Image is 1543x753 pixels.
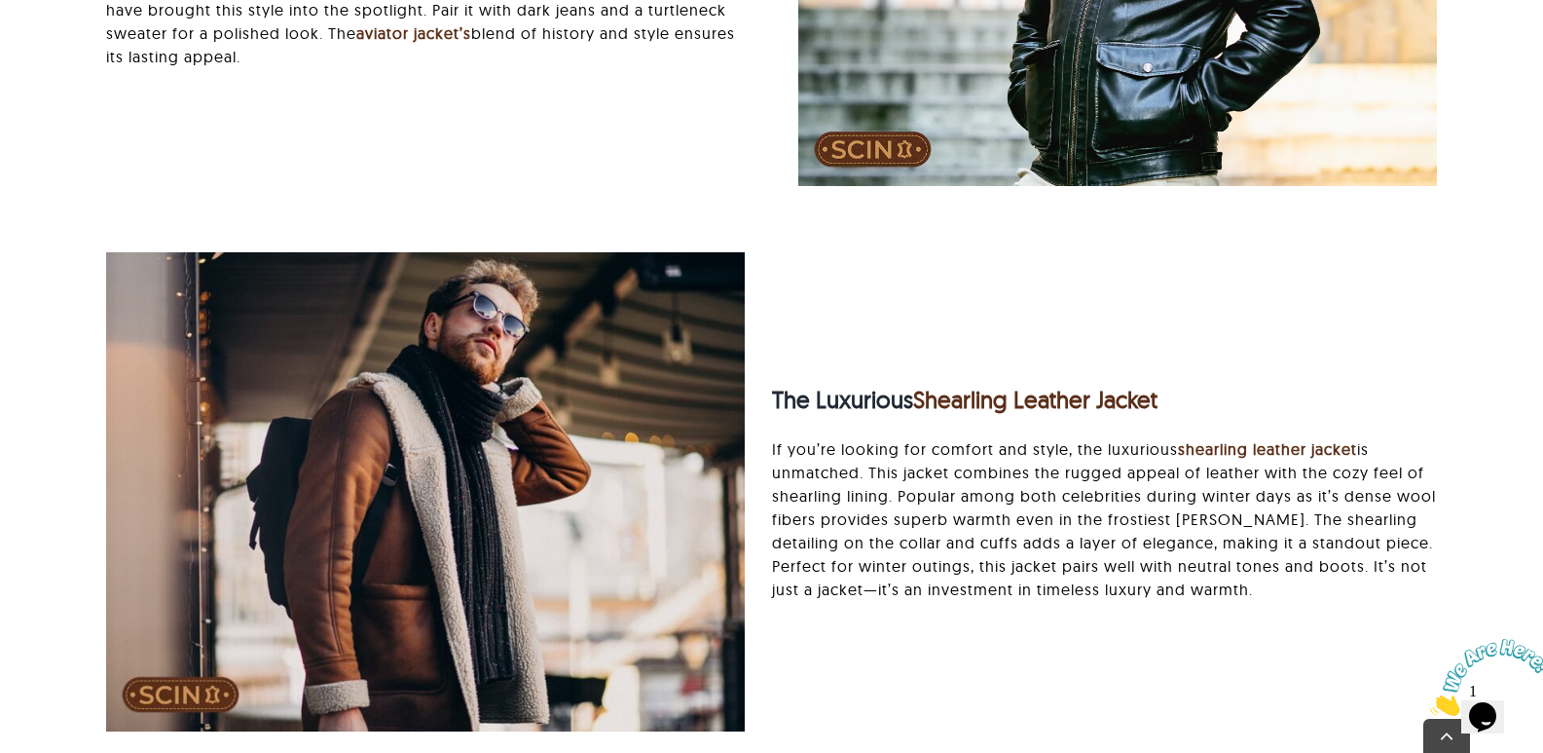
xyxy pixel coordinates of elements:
img: Chat attention grabber [8,8,129,85]
span: 1 [8,8,16,24]
a: aviator jacket’s [356,23,471,43]
iframe: chat widget [1422,631,1543,724]
img: Shearling leather jackets for Men [106,252,745,732]
a: Shearling Leather Jacket [913,385,1157,414]
strong: The Luxurious [772,385,1157,414]
p: If you’re looking for comfort and style, the luxurious is unmatched. This jacket combines the rug... [772,437,1437,601]
a: shearling leather jacket [1178,439,1357,459]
